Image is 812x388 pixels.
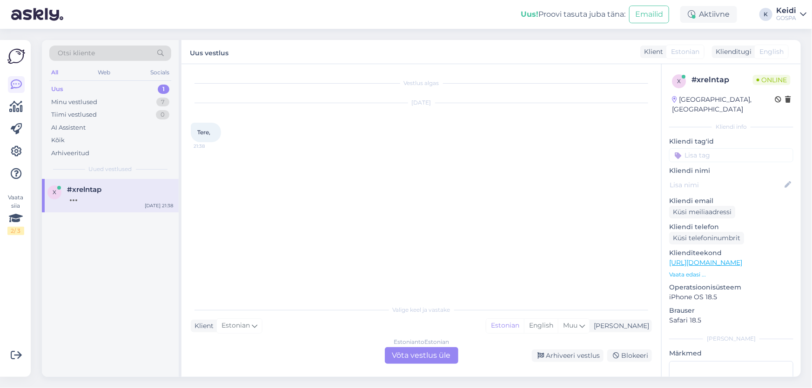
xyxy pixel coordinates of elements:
p: Kliendi tag'id [669,137,793,146]
p: Klienditeekond [669,248,793,258]
b: Uus! [521,10,538,19]
div: Minu vestlused [51,98,97,107]
span: x [53,189,56,196]
input: Lisa tag [669,148,793,162]
span: Tere, [197,129,210,136]
span: Uued vestlused [89,165,132,173]
div: Kliendi info [669,123,793,131]
div: Estonian to Estonian [394,338,449,346]
p: iPhone OS 18.5 [669,292,793,302]
div: English [524,319,558,333]
div: [DATE] [191,99,652,107]
div: 1 [158,85,169,94]
div: [GEOGRAPHIC_DATA], [GEOGRAPHIC_DATA] [672,95,775,114]
div: Proovi tasuta juba täna: [521,9,625,20]
a: [URL][DOMAIN_NAME] [669,258,742,267]
p: Vaata edasi ... [669,270,793,279]
div: Estonian [486,319,524,333]
div: [PERSON_NAME] [590,321,649,331]
div: All [49,66,60,79]
div: Socials [148,66,171,79]
div: Valige keel ja vastake [191,306,652,314]
span: Online [753,75,791,85]
button: Emailid [629,6,669,23]
div: GOSPA [776,14,796,22]
span: Estonian [221,321,250,331]
p: Operatsioonisüsteem [669,283,793,292]
span: x [677,78,681,85]
div: Aktiivne [680,6,737,23]
p: Kliendi email [669,196,793,206]
span: Estonian [671,47,699,57]
input: Lisa nimi [670,180,783,190]
div: Vaata siia [7,193,24,235]
div: Arhiveeritud [51,149,89,158]
p: Safari 18.5 [669,316,793,325]
div: Keidi [776,7,796,14]
div: AI Assistent [51,123,86,132]
div: Vestlus algas [191,79,652,87]
div: Võta vestlus üle [385,347,458,364]
div: Klient [640,47,663,57]
p: Kliendi nimi [669,166,793,176]
div: K [759,8,772,21]
span: Muu [563,321,577,329]
div: Küsi telefoninumbrit [669,232,744,244]
div: Arhiveeri vestlus [532,349,604,362]
div: Küsi meiliaadressi [669,206,735,218]
div: 0 [156,110,169,119]
p: Brauser [669,306,793,316]
span: English [759,47,784,57]
div: Klient [191,321,214,331]
div: Kõik [51,136,65,145]
div: [PERSON_NAME] [669,335,793,343]
div: Tiimi vestlused [51,110,97,119]
div: Klienditugi [712,47,752,57]
div: Uus [51,85,63,94]
div: Web [96,66,113,79]
p: Märkmed [669,349,793,358]
div: 7 [156,98,169,107]
img: Askly Logo [7,47,25,65]
span: 21:38 [194,143,228,150]
span: #xrelntap [67,185,101,194]
div: 2 / 3 [7,227,24,235]
div: Blokeeri [607,349,652,362]
span: Otsi kliente [58,48,95,58]
a: KeidiGOSPA [776,7,806,22]
p: Kliendi telefon [669,222,793,232]
label: Uus vestlus [190,46,228,58]
div: # xrelntap [691,74,753,85]
div: [DATE] 21:38 [145,202,173,209]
